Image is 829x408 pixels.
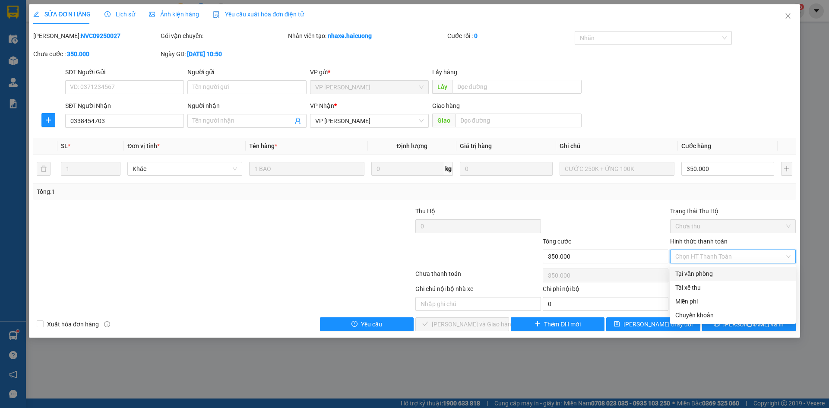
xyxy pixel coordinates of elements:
span: exclamation-circle [351,321,358,328]
span: Yêu cầu [361,319,382,329]
span: picture [149,11,155,17]
span: Lấy [432,80,452,94]
div: Tại văn phòng [675,269,791,278]
span: plus [535,321,541,328]
input: Ghi Chú [560,162,674,176]
input: VD: Bàn, Ghế [249,162,364,176]
span: save [614,321,620,328]
span: Khác [133,162,237,175]
b: NVC09250027 [81,32,120,39]
button: plus [41,113,55,127]
div: Chưa thanh toán [414,269,542,284]
input: Nhập ghi chú [415,297,541,311]
div: Gói vận chuyển: [161,31,286,41]
div: Ngày GD: [161,49,286,59]
span: Tên hàng [249,142,277,149]
span: edit [33,11,39,17]
div: Cước rồi : [447,31,573,41]
img: icon [213,11,220,18]
div: Người gửi [187,67,306,77]
button: plus [781,162,792,176]
span: Thêm ĐH mới [544,319,581,329]
span: [PERSON_NAME] thay đổi [623,319,693,329]
span: Thu Hộ [415,208,435,215]
span: user-add [294,117,301,124]
div: SĐT Người Nhận [65,101,184,111]
button: exclamation-circleYêu cầu [320,317,414,331]
span: clock-circle [104,11,111,17]
span: Cước hàng [681,142,711,149]
input: Dọc đường [455,114,582,127]
button: printer[PERSON_NAME] và In [702,317,796,331]
label: Hình thức thanh toán [670,238,728,245]
span: Giao hàng [432,102,460,109]
div: Chuyển khoản [675,310,791,320]
span: SỬA ĐƠN HÀNG [33,11,91,18]
span: Xuất hóa đơn hàng [44,319,102,329]
span: VP Nhận [310,102,334,109]
div: Miễn phí [675,297,791,306]
span: VP Nguyễn Văn Cừ [315,114,424,127]
div: Người nhận [187,101,306,111]
span: Yêu cầu xuất hóa đơn điện tử [213,11,304,18]
div: Chi phí nội bộ [543,284,668,297]
button: delete [37,162,51,176]
span: Chưa thu [675,220,791,233]
span: Đơn vị tính [127,142,160,149]
b: [DATE] 10:50 [187,51,222,57]
div: Trạng thái Thu Hộ [670,206,796,216]
div: [PERSON_NAME]: [33,31,159,41]
div: Nhân viên tạo: [288,31,446,41]
input: 0 [460,162,553,176]
span: printer [714,321,720,328]
span: Ảnh kiện hàng [149,11,199,18]
b: 0 [474,32,478,39]
button: plusThêm ĐH mới [511,317,604,331]
span: Giá trị hàng [460,142,492,149]
span: SL [61,142,68,149]
div: Chưa cước : [33,49,159,59]
span: Định lượng [397,142,427,149]
button: check[PERSON_NAME] và Giao hàng [415,317,509,331]
div: Ghi chú nội bộ nhà xe [415,284,541,297]
div: SĐT Người Gửi [65,67,184,77]
th: Ghi chú [556,138,678,155]
span: Giao [432,114,455,127]
b: nhaxe.haicuong [328,32,372,39]
span: info-circle [104,321,110,327]
span: kg [444,162,453,176]
span: Lấy hàng [432,69,457,76]
span: plus [42,117,55,123]
div: VP gửi [310,67,429,77]
div: Tài xế thu [675,283,791,292]
div: Tổng: 1 [37,187,320,196]
span: Tổng cước [543,238,571,245]
input: Dọc đường [452,80,582,94]
span: VP Nguyễn Văn Cừ [315,81,424,94]
b: 350.000 [67,51,89,57]
button: Close [776,4,800,28]
span: close [785,13,791,19]
span: [PERSON_NAME] và In [723,319,784,329]
button: save[PERSON_NAME] thay đổi [606,317,700,331]
span: Lịch sử [104,11,135,18]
